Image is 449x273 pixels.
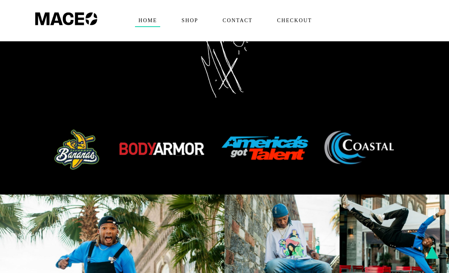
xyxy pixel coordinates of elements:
span: Checkout [274,15,315,27]
img: Maceo Harrison Signature [201,23,249,98]
img: brands_maceo [46,128,403,172]
span: Contact [219,15,256,27]
span: Shop [178,15,201,27]
span: Home [135,15,160,27]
